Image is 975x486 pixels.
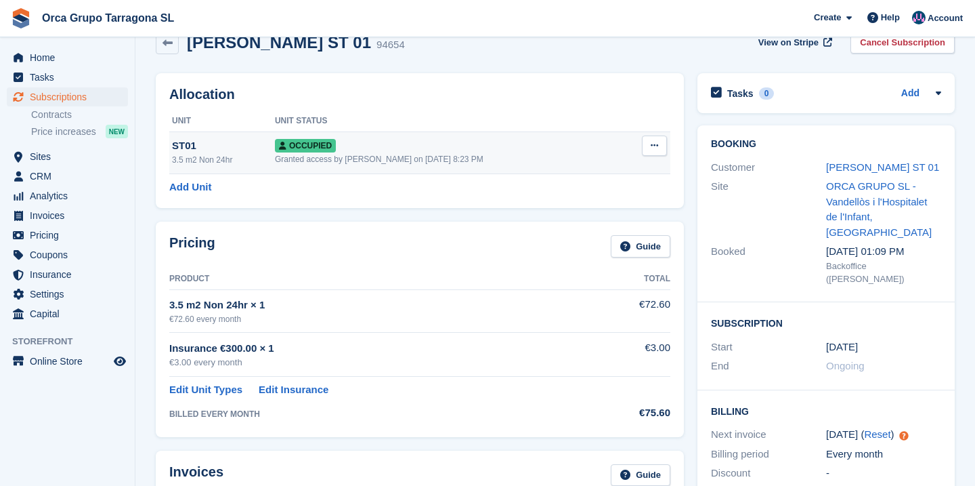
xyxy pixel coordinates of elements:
[106,125,128,138] div: NEW
[753,31,835,54] a: View on Stripe
[826,244,941,260] div: [DATE] 01:09 PM
[187,33,371,52] h2: [PERSON_NAME] ST 01
[30,147,111,166] span: Sites
[711,244,826,286] div: Booked
[727,87,754,100] h2: Tasks
[7,68,128,87] a: menu
[7,352,128,371] a: menu
[588,405,670,421] div: €75.60
[711,359,826,374] div: End
[711,316,941,329] h2: Subscription
[30,265,111,284] span: Insurance
[912,11,926,24] img: ADMIN MANAGMENT
[826,180,932,238] a: ORCA GRUPO SL - Vandellòs i l'Hospitalet de l'Infant, [GEOGRAPHIC_DATA]
[711,340,826,355] div: Start
[169,298,588,313] div: 3.5 m2 Non 24hr × 1
[928,12,963,25] span: Account
[850,31,955,54] a: Cancel Subscription
[7,285,128,304] a: menu
[169,341,588,357] div: Insurance €300.00 × 1
[7,48,128,67] a: menu
[30,245,111,264] span: Coupons
[112,353,128,369] a: Preview store
[7,226,128,245] a: menu
[169,356,588,369] div: €3.00 every month
[758,36,819,49] span: View on Stripe
[826,447,941,462] div: Every month
[31,108,128,121] a: Contracts
[7,265,128,284] a: menu
[826,161,939,173] a: [PERSON_NAME] ST 01
[169,87,670,102] h2: Allocation
[31,125,96,138] span: Price increases
[30,186,111,205] span: Analytics
[759,87,775,100] div: 0
[588,289,670,332] td: €72.60
[711,447,826,462] div: Billing period
[7,304,128,323] a: menu
[30,304,111,323] span: Capital
[169,235,215,258] h2: Pricing
[30,87,111,106] span: Subscriptions
[169,382,242,398] a: Edit Unit Types
[898,430,910,442] div: Tooltip anchor
[711,160,826,176] div: Customer
[814,11,841,24] span: Create
[376,37,405,53] div: 94654
[169,408,588,420] div: BILLED EVERY MONTH
[31,124,128,139] a: Price increases NEW
[30,206,111,225] span: Invoices
[30,285,111,304] span: Settings
[7,167,128,186] a: menu
[275,110,623,132] th: Unit Status
[611,235,670,258] a: Guide
[864,428,890,440] a: Reset
[37,7,179,29] a: Orca Grupo Tarragona SL
[826,260,941,286] div: Backoffice ([PERSON_NAME])
[172,154,275,166] div: 3.5 m2 Non 24hr
[826,340,858,355] time: 2025-07-29 23:00:00 UTC
[259,382,328,398] a: Edit Insurance
[172,138,275,154] div: ST01
[7,245,128,264] a: menu
[30,167,111,186] span: CRM
[275,153,623,165] div: Granted access by [PERSON_NAME] on [DATE] 8:23 PM
[711,427,826,443] div: Next invoice
[901,86,919,102] a: Add
[711,466,826,481] div: Discount
[169,313,588,325] div: €72.60 every month
[881,11,900,24] span: Help
[30,226,111,245] span: Pricing
[826,427,941,443] div: [DATE] ( )
[30,48,111,67] span: Home
[588,268,670,290] th: Total
[30,68,111,87] span: Tasks
[169,110,275,132] th: Unit
[169,180,211,195] a: Add Unit
[826,466,941,481] div: -
[7,186,128,205] a: menu
[7,206,128,225] a: menu
[11,8,31,28] img: stora-icon-8386f47178a22dfd0bd8f6a31ec36ba5ce8667c1dd55bd0f319d3a0aa187defe.svg
[7,147,128,166] a: menu
[12,335,135,348] span: Storefront
[826,360,865,371] span: Ongoing
[711,179,826,240] div: Site
[588,333,670,377] td: €3.00
[30,352,111,371] span: Online Store
[711,139,941,150] h2: Booking
[275,139,336,153] span: Occupied
[7,87,128,106] a: menu
[169,268,588,290] th: Product
[711,404,941,418] h2: Billing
